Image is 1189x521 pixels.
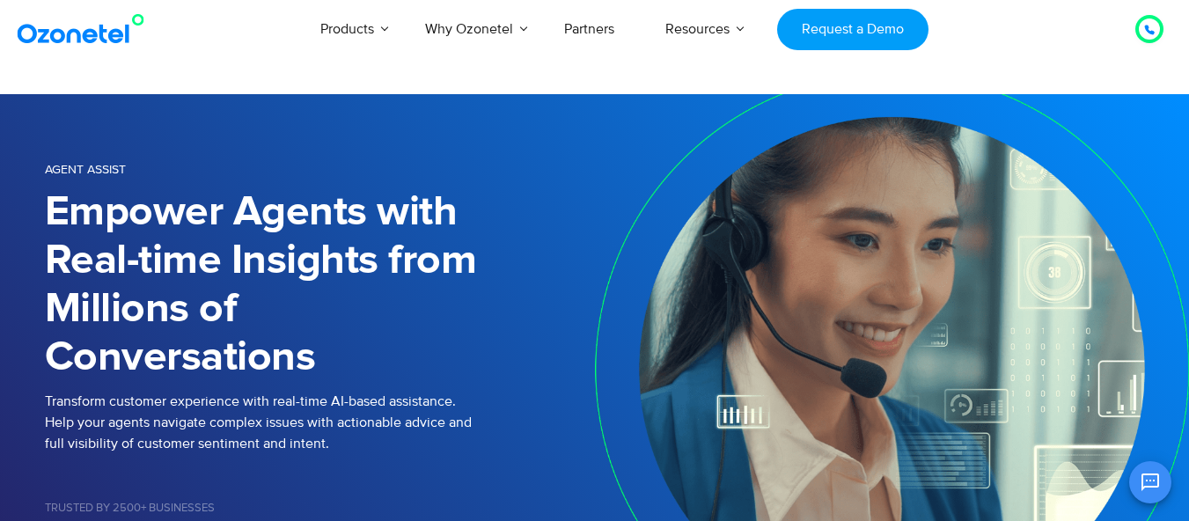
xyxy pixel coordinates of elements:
span: Agent Assist [45,162,126,177]
h1: Empower Agents with Real-time Insights from Millions of Conversations [45,188,595,382]
a: Request a Demo [777,9,928,50]
button: Open chat [1129,461,1171,503]
h5: Trusted by 2500+ Businesses [45,503,595,514]
p: Transform customer experience with real-time AI-based assistance. Help your agents navigate compl... [45,391,595,454]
